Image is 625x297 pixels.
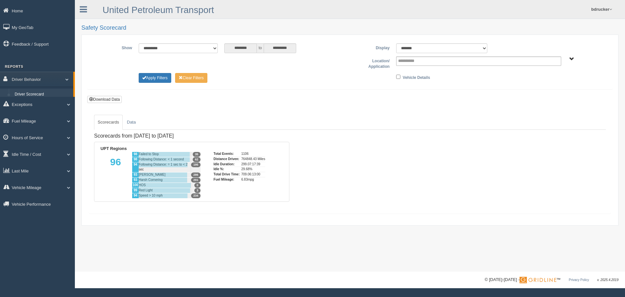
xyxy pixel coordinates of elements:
[191,178,201,183] span: 291
[214,177,240,182] div: Fuel Mileage:
[87,96,122,103] button: Download Data
[81,25,618,31] h2: Safety Scorecard
[12,89,73,100] a: Driver Scorecard
[214,172,240,177] div: Total Drive Time:
[132,172,139,177] div: 93
[132,177,139,183] div: 93
[132,152,139,157] div: 98
[214,162,240,167] div: Idle Duration:
[101,146,127,151] b: UPT Regions
[94,133,289,139] h4: Scorecards from [DATE] to [DATE]
[257,43,263,53] span: to
[191,162,201,167] span: 195
[123,115,139,130] a: Data
[132,188,139,193] div: 99
[241,167,265,172] div: 29.68%
[194,183,201,188] span: 0
[350,43,393,51] label: Display
[241,162,265,167] div: 299.07:17:39
[132,183,139,188] div: 100
[175,73,207,83] button: Change Filter Options
[132,193,139,198] div: 94
[241,152,265,156] div: 1106
[132,157,139,162] div: 98
[403,73,430,81] label: Vehicle Details
[241,172,265,177] div: 709.06:13:00
[193,152,201,157] span: 35
[191,193,201,198] span: 234
[103,5,214,15] a: United Petroleum Transport
[214,152,240,156] div: Total Events:
[214,167,240,172] div: Idle %:
[241,177,265,182] div: 6.83mpg
[597,278,618,282] span: v. 2025.4.2019
[92,43,135,51] label: Show
[193,157,201,162] span: 62
[214,156,240,162] div: Distance Driven:
[191,172,201,177] span: 286
[350,56,393,70] label: Location/ Application
[569,278,589,282] a: Privacy Policy
[241,156,265,162] div: 764848.43 Miles
[132,162,139,172] div: 94
[139,73,171,83] button: Change Filter Options
[99,152,132,198] div: 96
[485,276,618,283] div: © [DATE]-[DATE] - ™
[94,115,123,130] a: Scorecards
[194,188,201,193] span: 3
[520,277,556,283] img: Gridline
